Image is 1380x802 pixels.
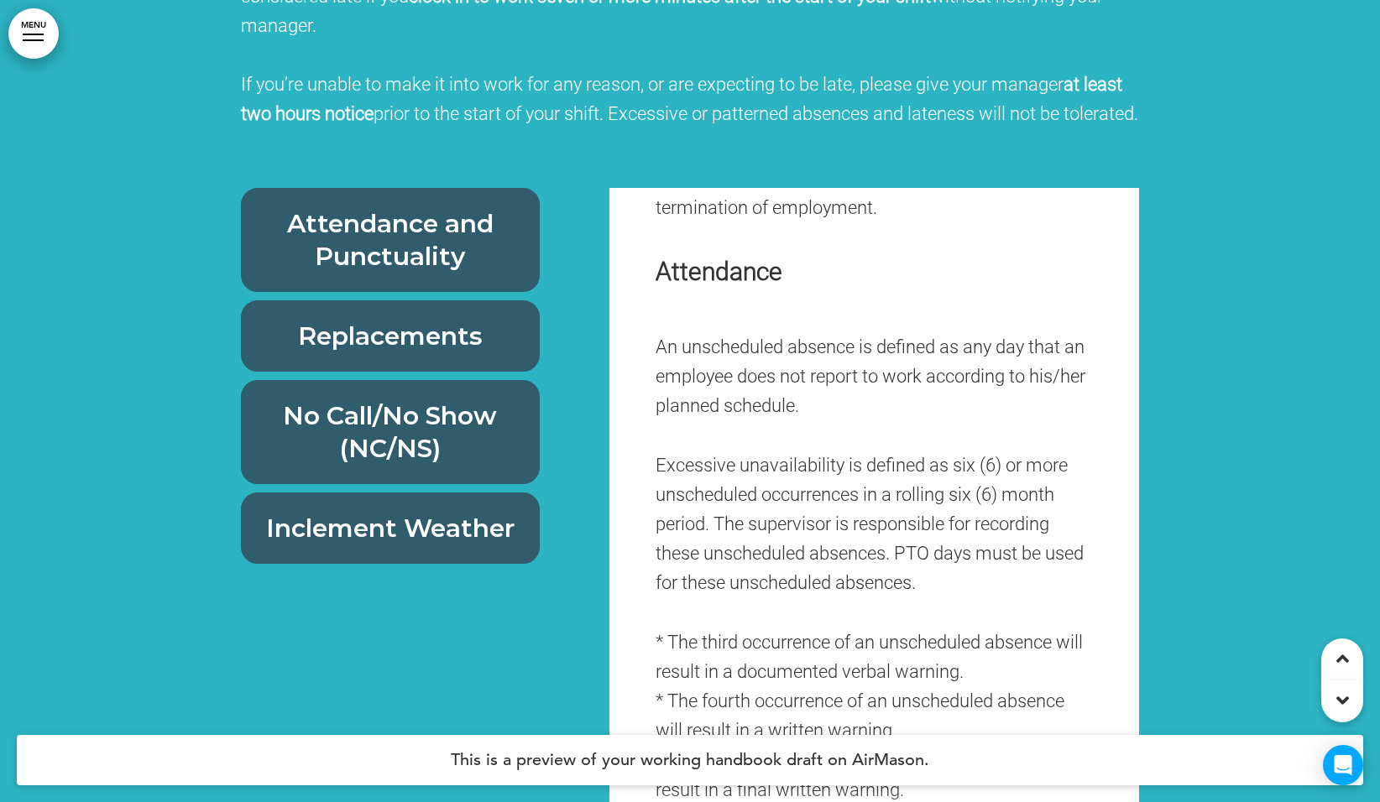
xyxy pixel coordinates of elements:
a: MENU [8,8,59,59]
span: Replacements [298,320,483,352]
span: Attendance [656,257,782,286]
span: No Call/No Show (NC/NS) [283,400,497,464]
span: Attendance and Punctuality [287,208,494,272]
h4: This is a preview of your working handbook draft on AirMason. [17,735,1363,785]
span: Inclement Weather [266,513,515,544]
span: If you’re unable to make it into work for any reason, or are expecting to be late, please give yo... [241,74,1138,124]
div: Open Intercom Messenger [1323,745,1363,785]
